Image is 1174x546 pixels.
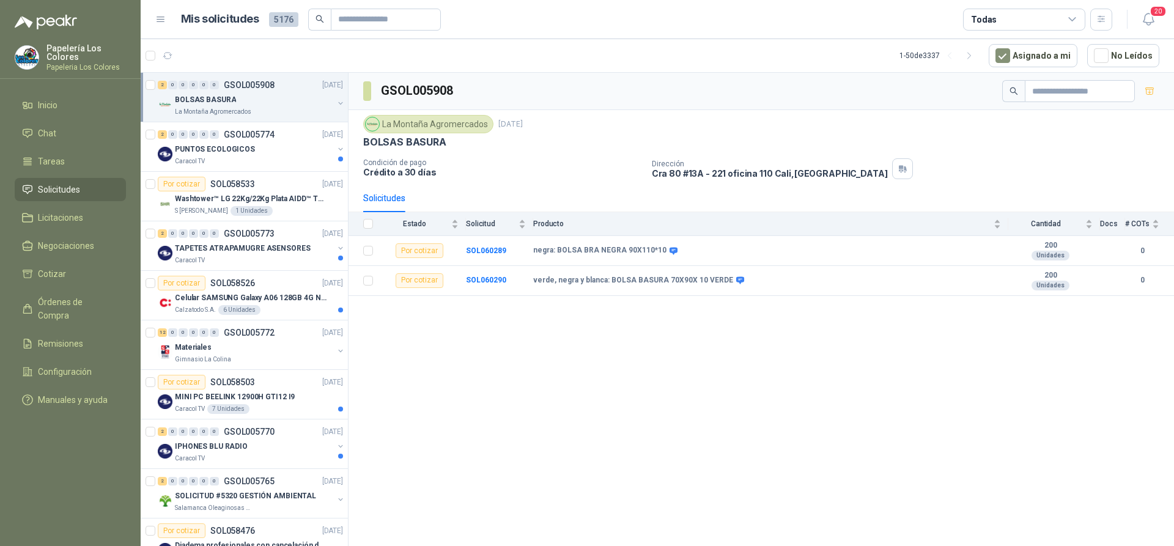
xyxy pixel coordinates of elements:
div: 2 [158,477,167,485]
p: Cra 80 #13A - 221 oficina 110 Cali , [GEOGRAPHIC_DATA] [652,168,888,179]
p: SOL058526 [210,279,255,287]
img: Company Logo [158,196,172,211]
span: Remisiones [38,337,83,350]
img: Company Logo [158,493,172,508]
span: Solicitud [466,220,516,228]
div: 0 [199,130,209,139]
p: PUNTOS ECOLOGICOS [175,144,255,155]
span: Solicitudes [38,183,80,196]
p: Papeleria Los Colores [46,64,126,71]
img: Logo peakr [15,15,77,29]
div: 0 [199,229,209,238]
p: La Montaña Agromercados [175,107,251,117]
div: 0 [179,328,188,337]
div: Por cotizar [396,243,443,258]
span: 5176 [269,12,298,27]
a: 2 0 0 0 0 0 GSOL005773[DATE] Company LogoTAPETES ATRAPAMUGRE ASENSORESCaracol TV [158,226,345,265]
span: Negociaciones [38,239,94,253]
div: 12 [158,328,167,337]
p: Condición de pago [363,158,642,167]
span: 20 [1150,6,1167,17]
th: Solicitud [466,212,533,236]
p: SOL058476 [210,526,255,535]
a: Manuales y ayuda [15,388,126,411]
span: Cotizar [38,267,66,281]
th: Docs [1100,212,1125,236]
div: 0 [189,427,198,436]
div: Por cotizar [158,523,205,538]
p: [DATE] [498,119,523,130]
p: Materiales [175,342,212,353]
div: Unidades [1032,251,1069,260]
div: 1 - 50 de 3337 [899,46,979,65]
a: Solicitudes [15,178,126,201]
img: Company Logo [366,117,379,131]
p: Caracol TV [175,256,205,265]
a: 2 0 0 0 0 0 GSOL005770[DATE] Company LogoIPHONES BLU RADIOCaracol TV [158,424,345,463]
div: 1 Unidades [231,206,273,216]
img: Company Logo [158,444,172,459]
p: Caracol TV [175,454,205,463]
div: Por cotizar [158,177,205,191]
div: 0 [179,477,188,485]
p: [DATE] [322,426,343,438]
a: Cotizar [15,262,126,286]
div: 0 [179,427,188,436]
b: 0 [1125,275,1159,286]
span: Estado [380,220,449,228]
p: [DATE] [322,476,343,487]
div: 2 [158,427,167,436]
a: 2 0 0 0 0 0 GSOL005908[DATE] Company LogoBOLSAS BASURALa Montaña Agromercados [158,78,345,117]
p: GSOL005765 [224,477,275,485]
a: Órdenes de Compra [15,290,126,327]
h3: GSOL005908 [381,81,455,100]
div: 0 [210,328,219,337]
p: [DATE] [322,278,343,289]
img: Company Logo [15,46,39,69]
div: 0 [189,477,198,485]
a: SOL060289 [466,246,506,255]
div: 0 [210,130,219,139]
p: BOLSAS BASURA [175,94,236,106]
div: 0 [168,130,177,139]
img: Company Logo [158,295,172,310]
div: Solicitudes [363,191,405,205]
div: 0 [168,427,177,436]
b: 0 [1125,245,1159,257]
span: search [1010,87,1018,95]
p: [DATE] [322,525,343,537]
p: [DATE] [322,179,343,190]
span: Configuración [38,365,92,378]
div: 0 [179,130,188,139]
a: Licitaciones [15,206,126,229]
p: [DATE] [322,228,343,240]
a: Por cotizarSOL058503[DATE] Company LogoMINI PC BEELINK 12900H GTI12 I9Caracol TV7 Unidades [141,370,348,419]
div: 0 [199,427,209,436]
a: Remisiones [15,332,126,355]
span: Inicio [38,98,57,112]
div: 0 [179,229,188,238]
p: GSOL005773 [224,229,275,238]
div: 6 Unidades [218,305,260,315]
p: S [PERSON_NAME] [175,206,228,216]
div: 0 [210,81,219,89]
p: GSOL005908 [224,81,275,89]
div: 0 [189,130,198,139]
div: 0 [210,229,219,238]
h1: Mis solicitudes [181,10,259,28]
a: Tareas [15,150,126,173]
th: Cantidad [1008,212,1100,236]
img: Company Logo [158,394,172,409]
div: 0 [210,427,219,436]
div: 0 [179,81,188,89]
div: 0 [199,81,209,89]
div: 0 [189,328,198,337]
p: SOLICITUD #5320 GESTIÓN AMBIENTAL [175,490,316,502]
div: 0 [168,328,177,337]
p: [DATE] [322,79,343,91]
p: GSOL005774 [224,130,275,139]
a: Por cotizarSOL058526[DATE] Company LogoCelular SAMSUNG Galaxy A06 128GB 4G NegroCalzatodo S.A.6 U... [141,271,348,320]
span: Licitaciones [38,211,83,224]
p: Calzatodo S.A. [175,305,216,315]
